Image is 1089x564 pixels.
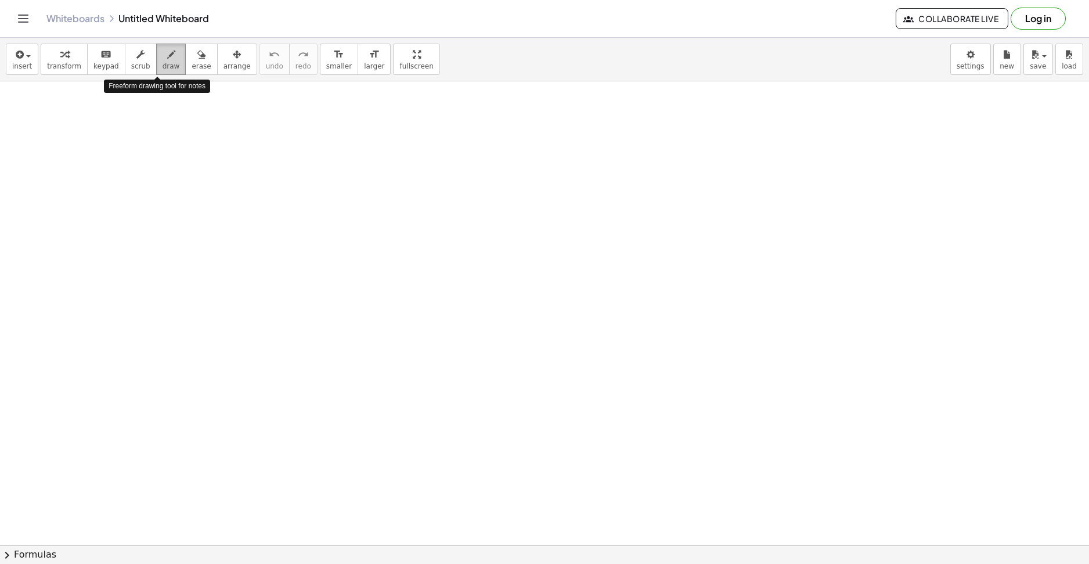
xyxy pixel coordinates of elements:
span: larger [364,62,384,70]
span: draw [163,62,180,70]
span: redo [295,62,311,70]
button: transform [41,44,88,75]
span: insert [12,62,32,70]
i: undo [269,48,280,62]
span: settings [957,62,985,70]
span: undo [266,62,283,70]
button: save [1023,44,1053,75]
button: Collaborate Live [896,8,1008,29]
button: Log in [1011,8,1066,30]
a: Whiteboards [46,13,104,24]
i: format_size [333,48,344,62]
button: format_sizesmaller [320,44,358,75]
button: arrange [217,44,257,75]
span: fullscreen [399,62,433,70]
span: save [1030,62,1046,70]
span: load [1062,62,1077,70]
span: erase [192,62,211,70]
button: insert [6,44,38,75]
button: draw [156,44,186,75]
span: Collaborate Live [906,13,998,24]
button: fullscreen [393,44,439,75]
button: scrub [125,44,157,75]
i: redo [298,48,309,62]
i: keyboard [100,48,111,62]
span: scrub [131,62,150,70]
span: arrange [223,62,251,70]
i: format_size [369,48,380,62]
button: settings [950,44,991,75]
span: smaller [326,62,352,70]
button: load [1055,44,1083,75]
button: format_sizelarger [358,44,391,75]
button: redoredo [289,44,318,75]
div: Freeform drawing tool for notes [104,80,210,93]
span: new [1000,62,1014,70]
button: Toggle navigation [14,9,33,28]
button: erase [185,44,217,75]
button: keyboardkeypad [87,44,125,75]
button: undoundo [259,44,290,75]
span: keypad [93,62,119,70]
button: new [993,44,1021,75]
span: transform [47,62,81,70]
